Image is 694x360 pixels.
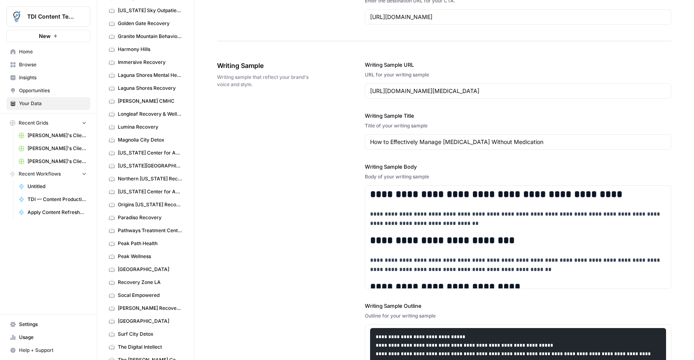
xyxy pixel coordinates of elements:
[6,30,90,42] button: New
[118,72,182,79] span: Laguna Shores Mental Health
[217,74,319,88] span: Writing sample that reflect your brand's voice and style.
[6,318,90,331] a: Settings
[6,45,90,58] a: Home
[365,163,672,171] label: Writing Sample Body
[105,43,186,56] a: Harmony Hills
[28,183,87,190] span: Untitled
[370,138,666,146] input: Game Day Gear Guide
[105,224,186,237] a: Pathways Treatment Center
[105,69,186,82] a: Laguna Shores Mental Health
[6,168,90,180] button: Recent Workflows
[19,119,48,127] span: Recent Grids
[105,30,186,43] a: Granite Mountain Behavioral Healthcare
[118,7,182,14] span: [US_STATE] Sky Outpatient Detox
[105,17,186,30] a: Golden Gate Recovery
[118,279,182,286] span: Recovery Zone LA
[118,318,182,325] span: [GEOGRAPHIC_DATA]
[6,6,90,27] button: Workspace: TDI Content Team
[118,266,182,273] span: [GEOGRAPHIC_DATA]
[105,185,186,198] a: [US_STATE] Center for Adolescent Wellness
[105,133,186,146] a: Magnolia City Detox
[15,206,90,219] a: Apply Content Refresher Brief
[19,48,87,55] span: Home
[19,87,87,94] span: Opportunities
[105,237,186,250] a: Peak Path Health
[118,214,182,221] span: Paradiso Recovery
[105,56,186,69] a: Immersive Recovery
[105,289,186,302] a: Socal Empowered
[19,170,61,178] span: Recent Workflows
[118,240,182,247] span: Peak Path Health
[118,343,182,351] span: The Digital Intellect
[365,122,672,129] div: Title of your writing sample
[105,146,186,159] a: [US_STATE] Center for Adolescent Wellness
[118,20,182,27] span: Golden Gate Recovery
[28,145,87,152] span: [PERSON_NAME]'s Clients - New Content
[6,97,90,110] a: Your Data
[105,108,186,121] a: Longleaf Recovery & Wellness
[6,344,90,357] button: Help + Support
[365,302,672,310] label: Writing Sample Outline
[6,71,90,84] a: Insights
[118,292,182,299] span: Socal Empowered
[105,302,186,315] a: [PERSON_NAME] Recovery Center
[28,209,87,216] span: Apply Content Refresher Brief
[105,250,186,263] a: Peak Wellness
[118,33,182,40] span: Granite Mountain Behavioral Healthcare
[105,341,186,354] a: The Digital Intellect
[118,123,182,131] span: Lumina Recovery
[19,100,87,107] span: Your Data
[105,263,186,276] a: [GEOGRAPHIC_DATA]
[6,58,90,71] a: Browse
[365,173,672,180] div: Body of your writing sample
[105,82,186,95] a: Laguna Shores Recovery
[217,61,319,70] span: Writing Sample
[19,61,87,68] span: Browse
[105,198,186,211] a: Origins [US_STATE] Recovery
[370,87,666,95] input: www.sundaysoccer.com/game-day
[118,136,182,144] span: Magnolia City Detox
[105,95,186,108] a: [PERSON_NAME] CMHC
[118,330,182,338] span: Surf City Detox
[365,312,672,320] div: Outline for your writing sample
[15,180,90,193] a: Untitled
[105,211,186,224] a: Paradiso Recovery
[15,155,90,168] a: [PERSON_NAME]'s Clients - Optimizing Content
[118,85,182,92] span: Laguna Shores Recovery
[6,84,90,97] a: Opportunities
[365,71,672,78] div: URL for your writing sample
[118,227,182,234] span: Pathways Treatment Center
[118,175,182,182] span: Northern [US_STATE] Recovery
[105,159,186,172] a: [US_STATE][GEOGRAPHIC_DATA]
[19,74,87,81] span: Insights
[118,253,182,260] span: Peak Wellness
[9,9,24,24] img: TDI Content Team Logo
[118,46,182,53] span: Harmony Hills
[19,347,87,354] span: Help + Support
[118,59,182,66] span: Immersive Recovery
[6,331,90,344] a: Usage
[105,4,186,17] a: [US_STATE] Sky Outpatient Detox
[105,121,186,133] a: Lumina Recovery
[118,201,182,208] span: Origins [US_STATE] Recovery
[365,112,672,120] label: Writing Sample Title
[118,188,182,195] span: [US_STATE] Center for Adolescent Wellness
[39,32,51,40] span: New
[6,117,90,129] button: Recent Grids
[105,276,186,289] a: Recovery Zone LA
[28,132,87,139] span: [PERSON_NAME]'s Clients - New Content
[19,334,87,341] span: Usage
[15,129,90,142] a: [PERSON_NAME]'s Clients - New Content
[105,315,186,328] a: [GEOGRAPHIC_DATA]
[370,13,666,21] input: www.sundaysoccer.com/gearup
[118,149,182,157] span: [US_STATE] Center for Adolescent Wellness
[118,110,182,118] span: Longleaf Recovery & Wellness
[28,158,87,165] span: [PERSON_NAME]'s Clients - Optimizing Content
[28,196,87,203] span: TDI — Content Production
[15,142,90,155] a: [PERSON_NAME]'s Clients - New Content
[365,61,672,69] label: Writing Sample URL
[15,193,90,206] a: TDI — Content Production
[118,162,182,169] span: [US_STATE][GEOGRAPHIC_DATA]
[27,13,76,21] span: TDI Content Team
[19,321,87,328] span: Settings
